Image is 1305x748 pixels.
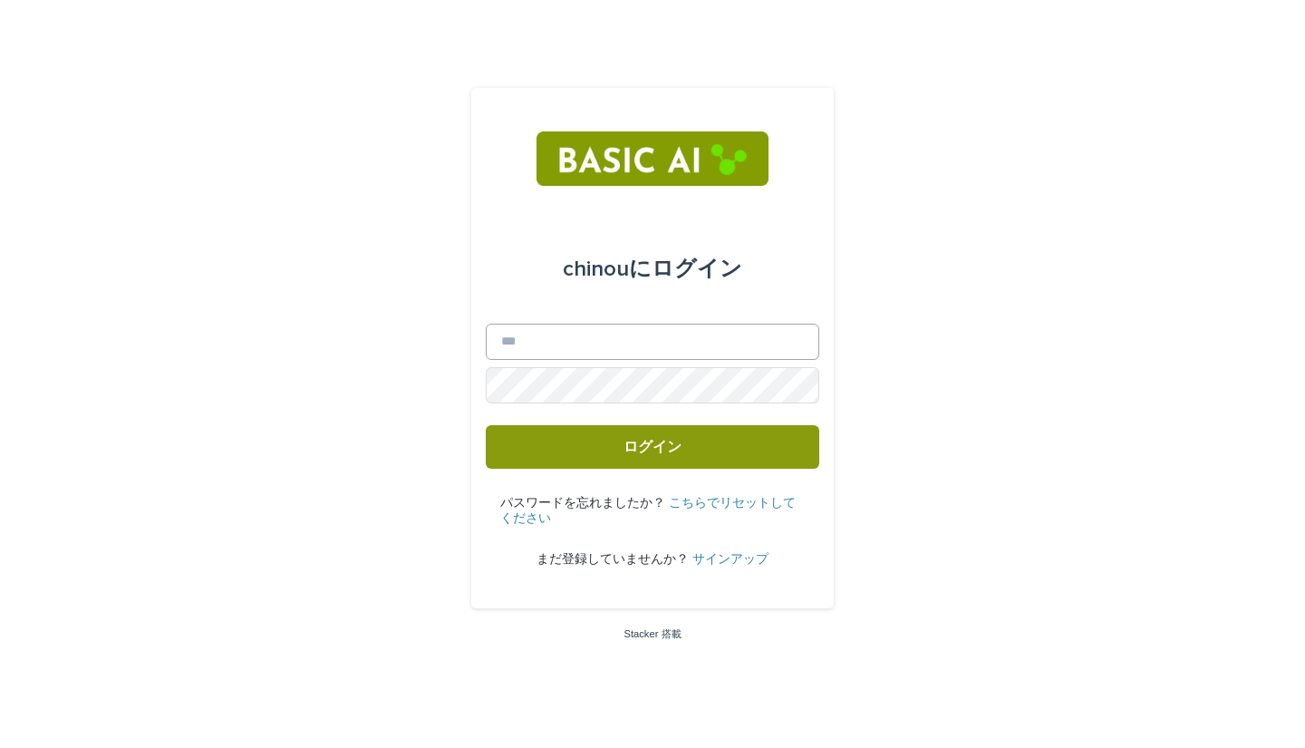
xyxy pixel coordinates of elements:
a: こちらでリセットしてください [500,497,796,525]
font: パスワードを忘れましたか？ [500,497,665,510]
font: まだ登録していませんか？ [536,553,689,566]
font: chinou [563,258,629,280]
button: ログイン [486,425,819,469]
font: にログイン [629,258,742,280]
a: Stacker 搭載 [623,628,681,639]
font: ログイン [623,440,681,454]
img: RtIB8pj2QQiOZo6waziI [536,131,768,186]
a: サインアップ [692,553,768,566]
